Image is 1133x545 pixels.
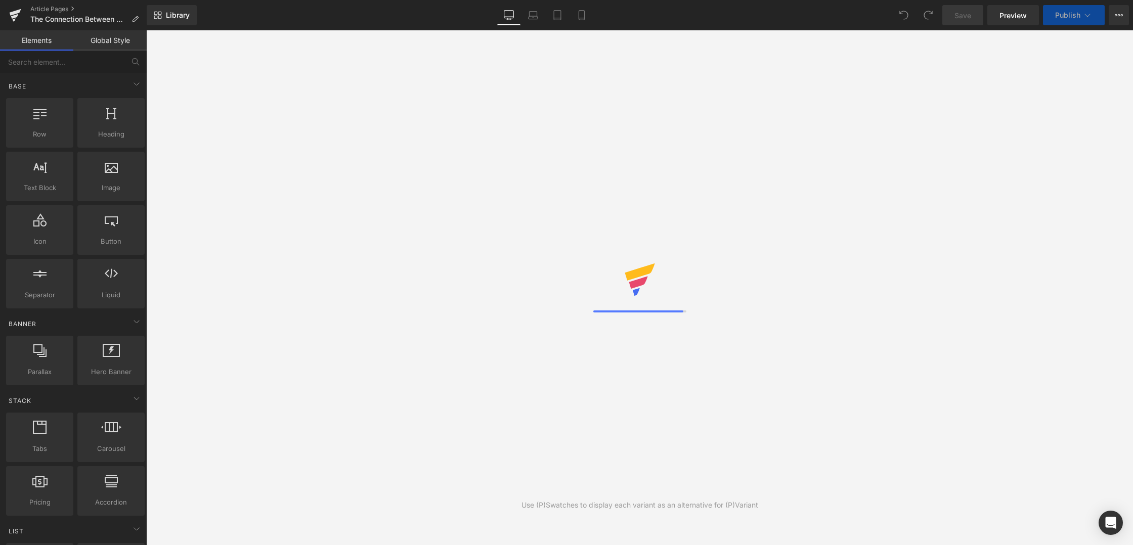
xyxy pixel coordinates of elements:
[918,5,938,25] button: Redo
[80,367,142,377] span: Hero Banner
[545,5,570,25] a: Tablet
[894,5,914,25] button: Undo
[80,183,142,193] span: Image
[1109,5,1129,25] button: More
[999,10,1027,21] span: Preview
[521,5,545,25] a: Laptop
[147,5,197,25] a: New Library
[30,5,147,13] a: Article Pages
[80,129,142,140] span: Heading
[8,396,32,405] span: Stack
[1055,11,1080,19] span: Publish
[166,11,190,20] span: Library
[9,497,70,508] span: Pricing
[8,319,37,329] span: Banner
[1099,511,1123,535] div: Open Intercom Messenger
[9,443,70,454] span: Tabs
[80,236,142,247] span: Button
[9,367,70,377] span: Parallax
[30,15,127,23] span: The Connection Between Action Sports and Camping
[497,5,521,25] a: Desktop
[80,497,142,508] span: Accordion
[73,30,147,51] a: Global Style
[987,5,1039,25] a: Preview
[9,129,70,140] span: Row
[80,290,142,300] span: Liquid
[8,81,27,91] span: Base
[9,183,70,193] span: Text Block
[1043,5,1105,25] button: Publish
[8,526,25,536] span: List
[521,499,758,511] div: Use (P)Swatches to display each variant as an alternative for (P)Variant
[80,443,142,454] span: Carousel
[9,236,70,247] span: Icon
[954,10,971,21] span: Save
[570,5,594,25] a: Mobile
[9,290,70,300] span: Separator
